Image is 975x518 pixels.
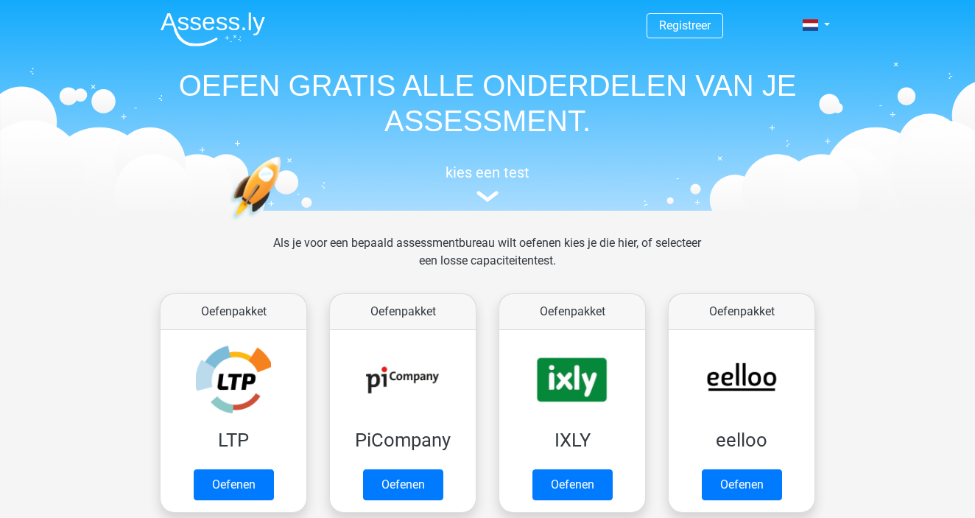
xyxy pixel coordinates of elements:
h1: OEFEN GRATIS ALLE ONDERDELEN VAN JE ASSESSMENT. [149,68,826,139]
h5: kies een test [149,164,826,181]
a: Oefenen [363,469,443,500]
a: Oefenen [194,469,274,500]
a: Oefenen [702,469,782,500]
a: kies een test [149,164,826,203]
a: Registreer [659,18,711,32]
img: assessment [476,191,499,202]
a: Oefenen [532,469,613,500]
img: Assessly [161,12,265,46]
div: Als je voor een bepaald assessmentbureau wilt oefenen kies je die hier, of selecteer een losse ca... [261,234,713,287]
img: oefenen [230,156,338,290]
